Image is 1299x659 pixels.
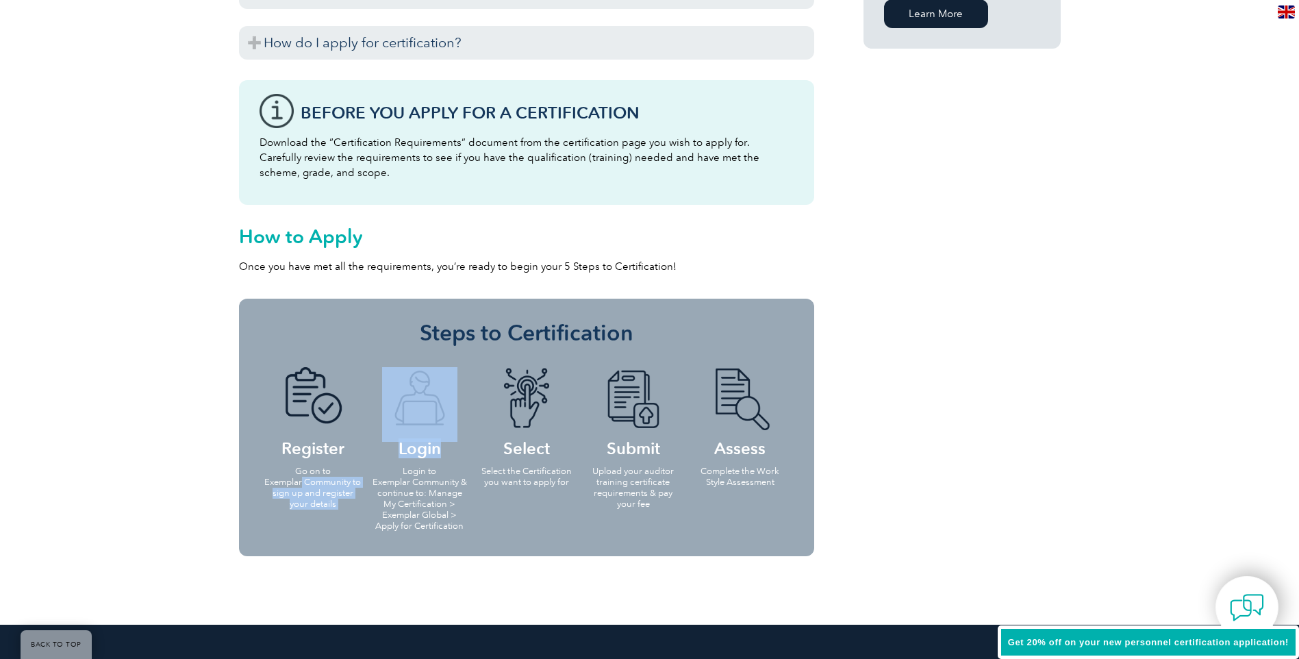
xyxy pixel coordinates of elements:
[239,259,814,274] p: Once you have met all the requirements, you’re ready to begin your 5 Steps to Certification!
[1008,637,1289,647] span: Get 20% off on your new personnel certification application!
[584,367,683,456] h4: Submit
[477,367,576,456] h4: Select
[370,466,469,532] p: Login to Exemplar Community & continue to: Manage My Certification > Exemplar Global > Apply for ...
[1230,590,1264,625] img: contact-chat.png
[691,367,790,456] h4: Assess
[382,367,457,430] img: icon-blue-laptop-male.png
[301,104,794,121] h3: Before You Apply For a Certification
[21,630,92,659] a: BACK TO TOP
[596,367,671,430] img: icon-blue-doc-arrow.png
[1278,5,1295,18] img: en
[584,466,683,510] p: Upload your auditor training certificate requirements & pay your fee
[703,367,778,430] img: icon-blue-doc-search.png
[691,466,790,488] p: Complete the Work Style Assessment
[239,225,814,247] h2: How to Apply
[260,319,794,347] h3: Steps to Certification
[489,367,564,430] img: icon-blue-finger-button.png
[370,367,469,456] h4: Login
[477,466,576,488] p: Select the Certification you want to apply for
[264,466,362,510] p: Go on to Exemplar Community to sign up and register your details
[260,135,794,180] p: Download the “Certification Requirements” document from the certification page you wish to apply ...
[239,26,814,60] h3: How do I apply for certification?
[275,367,351,430] img: icon-blue-doc-tick.png
[264,367,362,456] h4: Register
